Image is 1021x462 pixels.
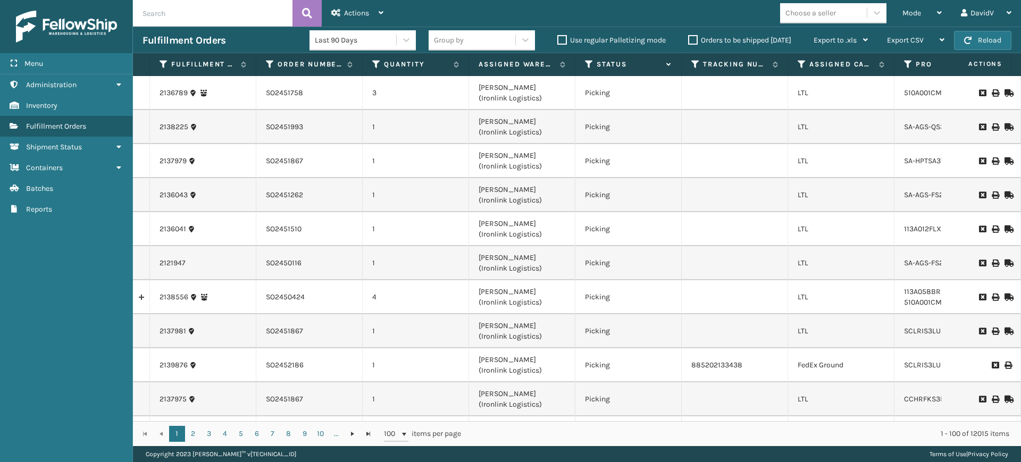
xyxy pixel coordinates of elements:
td: 1 [363,314,469,348]
td: [PERSON_NAME] (Ironlink Logistics) [469,76,575,110]
div: 1 - 100 of 12015 items [476,429,1009,439]
a: CCHRFKS3BGEVA [904,394,963,404]
a: SA-AGS-FS2U5-CY [904,258,964,267]
i: Print BOL [992,293,998,301]
td: SO2450116 [256,246,363,280]
td: 4 [363,280,469,314]
i: Print BOL [992,89,998,97]
a: 2136043 [160,190,188,200]
label: Fulfillment Order Id [171,60,236,69]
div: Group by [434,35,464,46]
td: [PERSON_NAME] (Ironlink Logistics) [469,280,575,314]
i: Request to Be Cancelled [979,191,985,199]
td: LTL [788,382,894,416]
i: Print BOL [992,327,998,335]
td: SO2451867 [256,314,363,348]
a: 8 [281,426,297,442]
td: LTL [788,144,894,178]
i: Request to Be Cancelled [992,362,998,369]
a: ... [329,426,345,442]
td: [PERSON_NAME] (Ironlink Logistics) [469,348,575,382]
a: Go to the next page [345,426,361,442]
a: 2136041 [160,224,186,234]
td: SO2451867 [256,144,363,178]
a: 113A058BRN: 2 [904,287,953,296]
td: [PERSON_NAME] (Ironlink Logistics) [469,178,575,212]
td: LTL [788,246,894,280]
td: LTL [788,76,894,110]
td: 1 [363,348,469,382]
span: 100 [384,429,400,439]
i: Print BOL [992,259,998,267]
label: Assigned Warehouse [479,60,555,69]
span: Export CSV [887,36,924,45]
span: Shipment Status [26,142,82,152]
a: 6 [249,426,265,442]
span: Actions [344,9,369,18]
img: logo [16,11,117,43]
a: 7 [265,426,281,442]
span: Reports [26,205,52,214]
i: Request to Be Cancelled [979,225,985,233]
a: Privacy Policy [968,450,1008,458]
td: LTL [788,416,894,450]
span: Go to the last page [364,430,373,438]
a: 2138225 [160,122,188,132]
td: SO2450464 [256,416,363,450]
i: Mark as Shipped [1005,191,1011,199]
i: Mark as Shipped [1005,157,1011,165]
label: Order Number [278,60,342,69]
label: Tracking Number [703,60,767,69]
i: Print Label [1005,362,1011,369]
i: Mark as Shipped [1005,259,1011,267]
a: Go to the last page [361,426,376,442]
td: 1 [363,246,469,280]
span: Mode [902,9,921,18]
td: Picking [575,280,682,314]
a: Terms of Use [930,450,966,458]
p: Copyright 2023 [PERSON_NAME]™ v [TECHNICAL_ID] [146,446,296,462]
td: 1 [363,178,469,212]
i: Request to Be Cancelled [979,123,985,131]
span: Actions [935,55,1009,73]
td: Picking [575,178,682,212]
label: Quantity [384,60,448,69]
a: 510A001CML: 2 [904,298,953,307]
td: Picking [575,246,682,280]
a: 2 [185,426,201,442]
i: Mark as Shipped [1005,396,1011,403]
a: SCLRIS3LU2001 [904,326,956,335]
a: 4 [217,426,233,442]
div: | [930,446,1008,462]
a: 3 [201,426,217,442]
a: 2138556 [160,292,188,303]
span: items per page [384,426,462,442]
td: Picking [575,76,682,110]
td: LTL [788,212,894,246]
td: LTL [788,280,894,314]
td: [PERSON_NAME] (Ironlink Logistics) [469,144,575,178]
td: Picking [575,416,682,450]
td: SO2450424 [256,280,363,314]
span: Export to .xls [814,36,857,45]
a: 113A012FLX [904,224,941,233]
span: Menu [24,59,43,68]
a: SA-AGS-QS3U5-JV [904,122,964,131]
i: Request to Be Cancelled [979,396,985,403]
i: Mark as Shipped [1005,327,1011,335]
i: Mark as Shipped [1005,123,1011,131]
td: SO2452186 [256,348,363,382]
a: SA-HPTSA3TM3011 [904,156,965,165]
td: 1 [363,110,469,144]
a: 9 [297,426,313,442]
td: LTL [788,110,894,144]
i: Print BOL [992,157,998,165]
td: Picking [575,382,682,416]
label: Orders to be shipped [DATE] [688,36,791,45]
td: LTL [788,178,894,212]
td: FedEx Ground [788,348,894,382]
div: Choose a seller [785,7,836,19]
td: Picking [575,212,682,246]
i: Print BOL [992,123,998,131]
label: Assigned Carrier Service [809,60,874,69]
